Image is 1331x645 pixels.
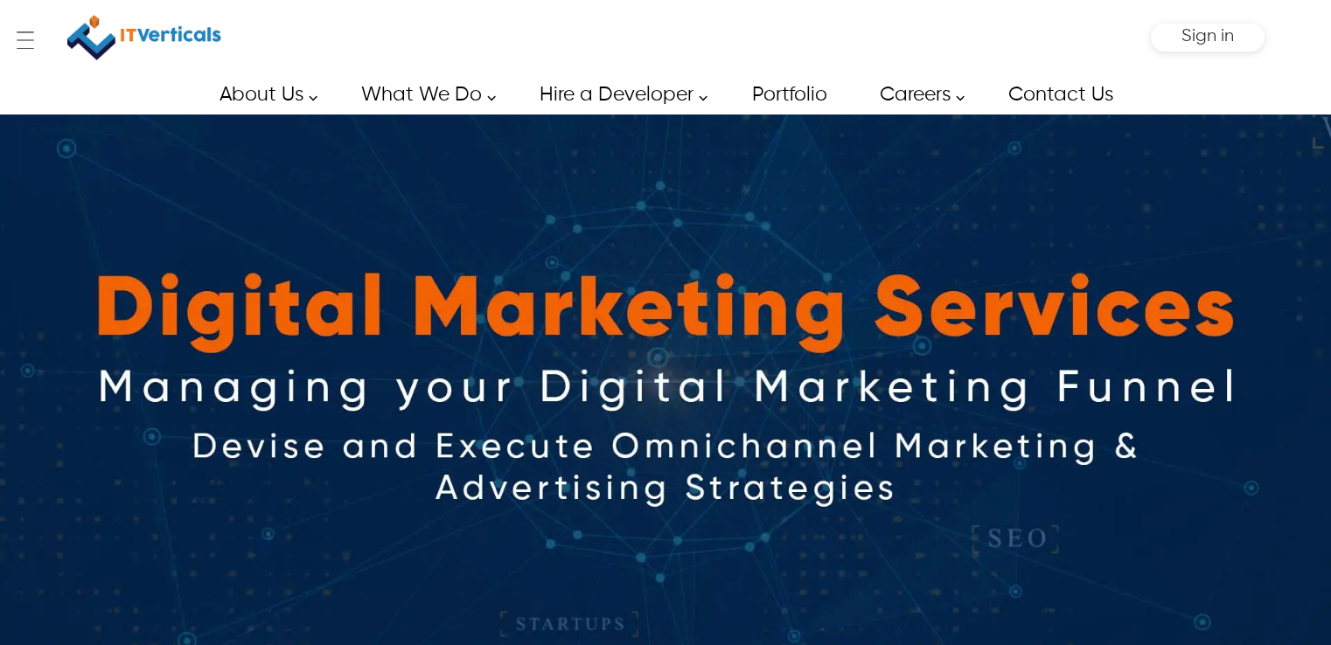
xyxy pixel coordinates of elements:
[341,75,505,114] a: What We Do
[1181,27,1234,45] span: Sign in
[67,9,221,66] img: IT Verticals Inc
[519,75,717,114] a: Hire a Developer
[1181,32,1234,44] a: Sign in
[860,75,974,114] a: Careers
[732,75,846,114] a: Portfolio
[988,75,1132,114] a: Contact Us
[66,9,221,66] a: IT Verticals Inc
[199,75,327,114] a: About Us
